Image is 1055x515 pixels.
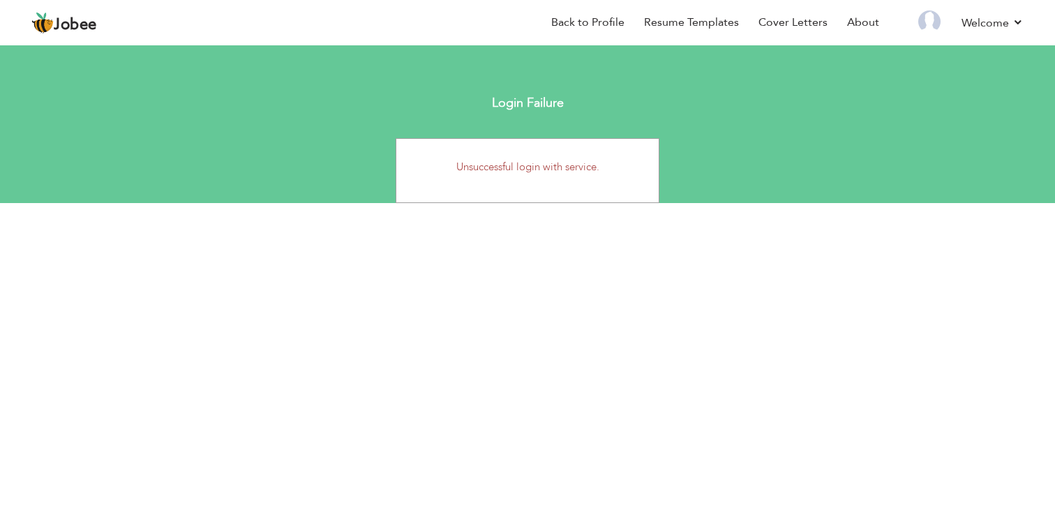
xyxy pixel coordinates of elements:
a: About [847,15,879,31]
a: Back to Profile [551,15,624,31]
img: Profile Img [918,10,941,33]
a: Welcome [962,15,1024,31]
a: Cover Letters [758,15,828,31]
strong: Login Failure [492,94,564,112]
a: Resume Templates [644,15,739,31]
p: Unsuccessful login with service. [407,160,648,174]
a: Jobee [31,12,97,34]
img: jobee.io [31,12,54,34]
span: Jobee [54,17,97,33]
